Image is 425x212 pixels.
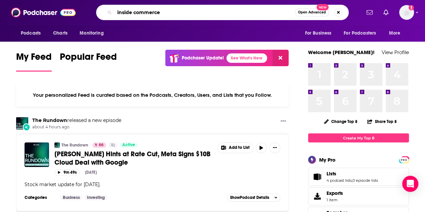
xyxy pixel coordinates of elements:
[399,5,414,20] button: Show profile menu
[278,117,289,126] button: Show More Button
[16,84,289,107] div: Your personalized Feed is curated based on the Podcasts, Creators, Users, and Lists that you Follow.
[400,157,408,162] a: PRO
[11,6,76,19] img: Podchaser - Follow, Share and Rate Podcasts
[32,124,121,130] span: about 4 hours ago
[308,168,409,186] span: Lists
[54,142,60,148] img: The Rundown
[382,49,409,55] a: View Profile
[310,172,324,181] a: Lists
[227,194,280,202] button: ShowPodcast Details
[399,5,414,20] span: Logged in as gmalloy
[54,150,213,167] a: [PERSON_NAME] Hints at Rate Cut, Meta Signs $10B Cloud Deal with Google
[25,142,49,167] img: Powell Hints at Rate Cut, Meta Signs $10B Cloud Deal with Google
[16,27,49,40] button: open menu
[182,55,224,61] p: Podchaser Update!
[122,142,135,149] span: Active
[92,142,106,148] a: 66
[381,7,391,18] a: Show notifications dropdown
[327,171,336,177] span: Lists
[25,195,55,200] h3: Categories
[320,117,362,126] button: Change Top 8
[308,187,409,205] a: Exports
[298,11,326,14] span: Open Advanced
[16,51,52,72] a: My Feed
[60,195,83,200] a: Business
[364,7,375,18] a: Show notifications dropdown
[367,115,397,128] button: Share Top 8
[384,27,409,40] button: open menu
[308,133,409,142] a: Create My Top 8
[409,5,414,10] svg: Add a profile image
[23,123,30,131] div: New Episode
[327,190,343,196] span: Exports
[218,143,253,153] button: Show More Button
[305,29,331,38] span: For Business
[339,27,386,40] button: open menu
[54,169,80,176] button: 9m 49s
[61,142,88,148] a: The Rundown
[53,29,68,38] span: Charts
[295,8,329,16] button: Open AdvancedNew
[226,53,267,63] a: See What's New
[344,29,376,38] span: For Podcasters
[85,170,97,175] div: [DATE]
[310,192,324,201] span: Exports
[352,178,378,183] a: 0 episode lists
[230,195,269,200] span: Show Podcast Details
[229,145,250,150] span: Add to List
[80,29,103,38] span: Monitoring
[399,5,414,20] img: User Profile
[25,181,100,187] span: Stock market update for [DATE].
[389,29,400,38] span: More
[115,7,295,18] input: Search podcasts, credits, & more...
[96,5,349,20] div: Search podcasts, credits, & more...
[327,171,378,177] a: Lists
[32,117,121,124] h3: released a new episode
[21,29,41,38] span: Podcasts
[84,195,108,200] a: Investing
[300,27,340,40] button: open menu
[32,117,67,123] a: The Rundown
[327,198,343,202] span: 1 item
[120,142,138,148] a: Active
[60,51,117,67] span: Popular Feed
[319,157,336,163] div: My Pro
[316,4,329,10] span: New
[60,51,117,72] a: Popular Feed
[308,49,375,55] a: Welcome [PERSON_NAME]!
[49,27,72,40] a: Charts
[75,27,112,40] button: open menu
[54,150,211,167] span: [PERSON_NAME] Hints at Rate Cut, Meta Signs $10B Cloud Deal with Google
[16,51,52,67] span: My Feed
[327,178,352,183] a: 4 podcast lists
[269,142,280,153] button: Show More Button
[99,142,103,149] span: 66
[16,117,28,129] img: The Rundown
[402,176,418,192] div: Open Intercom Messenger
[352,178,352,183] span: ,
